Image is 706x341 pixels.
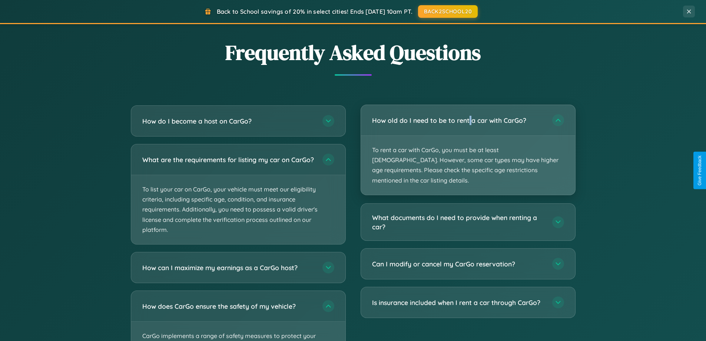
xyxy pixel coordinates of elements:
[372,259,545,269] h3: Can I modify or cancel my CarGo reservation?
[217,8,412,15] span: Back to School savings of 20% in select cities! Ends [DATE] 10am PT.
[372,116,545,125] h3: How old do I need to be to rent a car with CarGo?
[372,213,545,231] h3: What documents do I need to provide when renting a car?
[697,155,702,186] div: Give Feedback
[142,117,315,126] h3: How do I become a host on CarGo?
[131,38,576,67] h2: Frequently Asked Questions
[142,155,315,164] h3: What are the requirements for listing my car on CarGo?
[131,175,345,244] p: To list your car on CarGo, your vehicle must meet our eligibility criteria, including specific ag...
[142,263,315,272] h3: How can I maximize my earnings as a CarGo host?
[361,136,575,195] p: To rent a car with CarGo, you must be at least [DEMOGRAPHIC_DATA]. However, some car types may ha...
[142,302,315,311] h3: How does CarGo ensure the safety of my vehicle?
[418,5,478,18] button: BACK2SCHOOL20
[372,298,545,307] h3: Is insurance included when I rent a car through CarGo?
